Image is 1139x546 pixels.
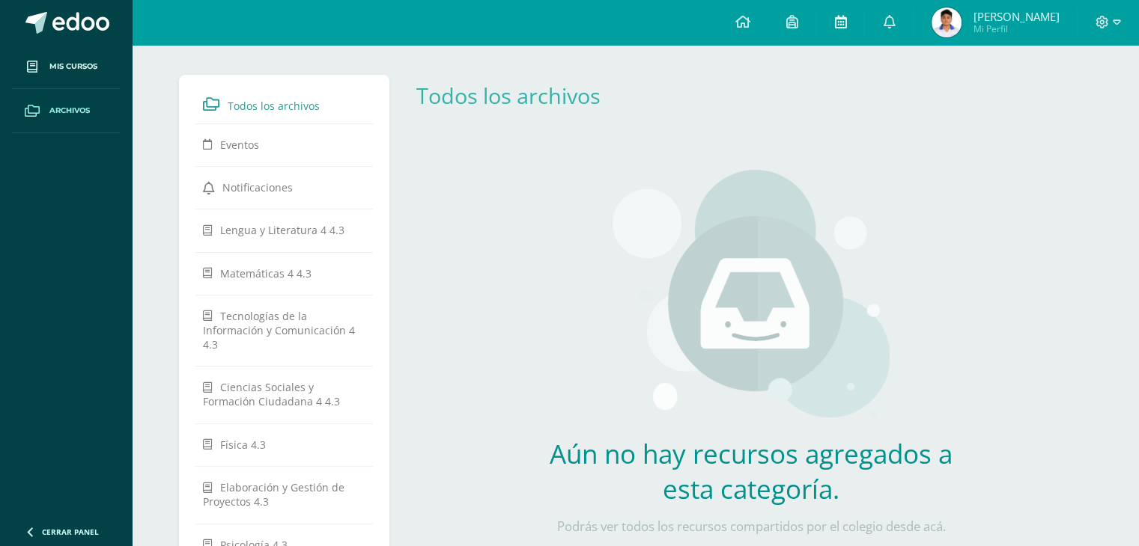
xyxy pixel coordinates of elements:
[203,174,366,200] a: Notificaciones
[12,45,120,89] a: Mis cursos
[613,170,890,424] img: stages.png
[12,89,120,133] a: Archivos
[49,61,97,73] span: Mis cursos
[222,180,293,194] span: Notificaciones
[42,527,99,537] span: Cerrar panel
[228,99,320,113] span: Todos los archivos
[973,22,1059,35] span: Mi Perfil
[932,7,962,37] img: e3ef78dcacfa745ca6a0f02079221b22.png
[203,480,344,509] span: Elaboración y Gestión de Proyectos 4.3
[220,223,344,237] span: Lengua y Literatura 4 4.3
[203,302,366,358] a: Tecnologías de la Información y Comunicación 4 4.3
[203,473,366,515] a: Elaboración y Gestión de Proyectos 4.3
[49,105,90,117] span: Archivos
[220,438,266,452] span: Física 4.3
[416,81,601,110] a: Todos los archivos
[203,131,366,158] a: Eventos
[530,518,972,535] p: Podrás ver todos los recursos compartidos por el colegio desde acá.
[203,309,355,352] span: Tecnologías de la Información y Comunicación 4 4.3
[220,266,312,280] span: Matemáticas 4 4.3
[203,216,366,243] a: Lengua y Literatura 4 4.3
[203,380,340,408] span: Ciencias Sociales y Formación Ciudadana 4 4.3
[220,138,259,152] span: Eventos
[416,81,623,110] div: Todos los archivos
[203,260,366,286] a: Matemáticas 4 4.3
[203,91,366,117] a: Todos los archivos
[530,436,972,506] h2: Aún no hay recursos agregados a esta categoría.
[973,9,1059,24] span: [PERSON_NAME]
[203,373,366,414] a: Ciencias Sociales y Formación Ciudadana 4 4.3
[203,431,366,458] a: Física 4.3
